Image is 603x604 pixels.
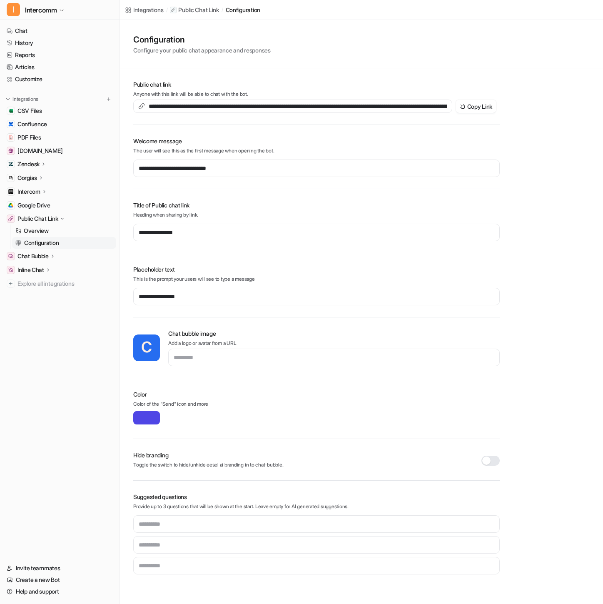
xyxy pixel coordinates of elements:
h2: Color [133,390,500,399]
span: / [166,6,168,14]
a: Create a new Bot [3,574,116,586]
img: expand menu [5,96,11,102]
p: Inline Chat [17,266,44,274]
p: Configuration [24,239,59,247]
a: Customize [3,73,116,85]
img: www.helpdesk.com [8,148,13,153]
img: Inline Chat [8,267,13,272]
a: Explore all integrations [3,278,116,290]
a: ConfluenceConfluence [3,118,116,130]
h3: Hide branding [133,451,481,459]
span: [DOMAIN_NAME] [17,147,62,155]
h2: Placeholder text [133,265,500,274]
h2: Chat bubble image [168,329,500,338]
img: menu_add.svg [106,96,112,102]
span: PDF Files [17,133,41,142]
p: This is the prompt your users will see to type a message [133,275,500,283]
p: Chat Bubble [17,252,49,260]
a: configuration [226,5,260,14]
span: Explore all integrations [17,277,113,290]
img: Public Chat Link [8,216,13,221]
h2: Welcome message [133,137,500,145]
img: Intercom [8,189,13,194]
p: Toggle the switch to hide/unhide eesel ai branding in to chat-bubble. [133,461,481,469]
p: Public Chat Link [178,6,219,14]
img: PDF Files [8,135,13,140]
h1: Configuration [133,33,271,46]
img: explore all integrations [7,280,15,288]
a: Articles [3,61,116,73]
span: Confluence [17,120,47,128]
span: Intercomm [25,4,57,16]
a: Configuration [12,237,116,249]
span: / [222,6,223,14]
img: Google Drive [8,203,13,208]
a: Integrations [125,5,164,14]
a: Reports [3,49,116,61]
a: History [3,37,116,49]
button: Copy Link [456,100,496,113]
p: Provide up to 3 questions that will be shown at the start. Leave empty for AI generated suggestions. [133,503,500,510]
img: Chat Bubble [8,254,13,259]
a: Google DriveGoogle Drive [3,200,116,211]
a: Invite teammates [3,562,116,574]
h2: Title of Public chat link [133,201,500,210]
p: The user will see this as the first message when opening the bot. [133,147,500,155]
img: CSV Files [8,108,13,113]
p: Color of the "Send" icon and more [133,400,500,409]
span: C [133,334,160,361]
a: Overview [12,225,116,237]
span: CSV Files [17,107,42,115]
a: CSV FilesCSV Files [3,105,116,117]
p: Configure your public chat appearance and responses [133,46,271,55]
p: Gorgias [17,174,37,182]
h2: Suggested questions [133,492,500,501]
img: Gorgias [8,175,13,180]
p: Intercom [17,187,40,196]
img: Confluence [8,122,13,127]
p: Public Chat Link [17,215,58,223]
p: Add a logo or avatar from a URL [168,339,500,347]
img: Zendesk [8,162,13,167]
p: Heading when sharing by link. [133,211,500,219]
p: Integrations [12,96,38,102]
a: Chat [3,25,116,37]
p: Anyone with this link will be able to chat with the bot. [133,90,500,98]
p: Zendesk [17,160,40,168]
span: Google Drive [17,201,50,210]
a: www.helpdesk.com[DOMAIN_NAME] [3,145,116,157]
button: Integrations [3,95,41,103]
span: I [7,3,20,16]
h2: Public chat link [133,80,500,89]
a: Public Chat Link [170,6,219,14]
p: Overview [24,227,49,235]
a: Help and support [3,586,116,597]
div: Integrations [133,5,164,14]
a: PDF FilesPDF Files [3,132,116,143]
